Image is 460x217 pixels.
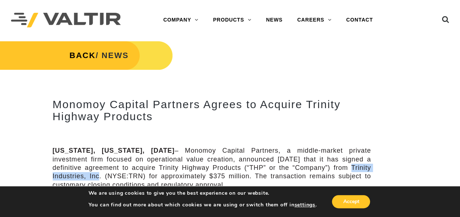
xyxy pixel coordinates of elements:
button: Accept [332,195,370,208]
strong: / NEWS [70,51,129,60]
a: PRODUCTS [206,13,259,27]
strong: [US_STATE], [US_STATE], [DATE] [53,147,175,154]
p: – Monomoy Capital Partners, a middle-market private investment firm focused on operational value ... [53,146,371,189]
a: CONTACT [339,13,380,27]
a: CAREERS [290,13,339,27]
a: BACK [70,51,96,60]
a: NEWS [259,13,290,27]
p: You can find out more about which cookies we are using or switch them off in . [89,202,317,208]
a: COMPANY [156,13,206,27]
p: We are using cookies to give you the best experience on our website. [89,190,317,197]
button: settings [294,202,315,208]
h2: Monomoy Capital Partners Agrees to Acquire Trinity Highway Products [53,98,371,122]
img: Valtir [11,13,121,28]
